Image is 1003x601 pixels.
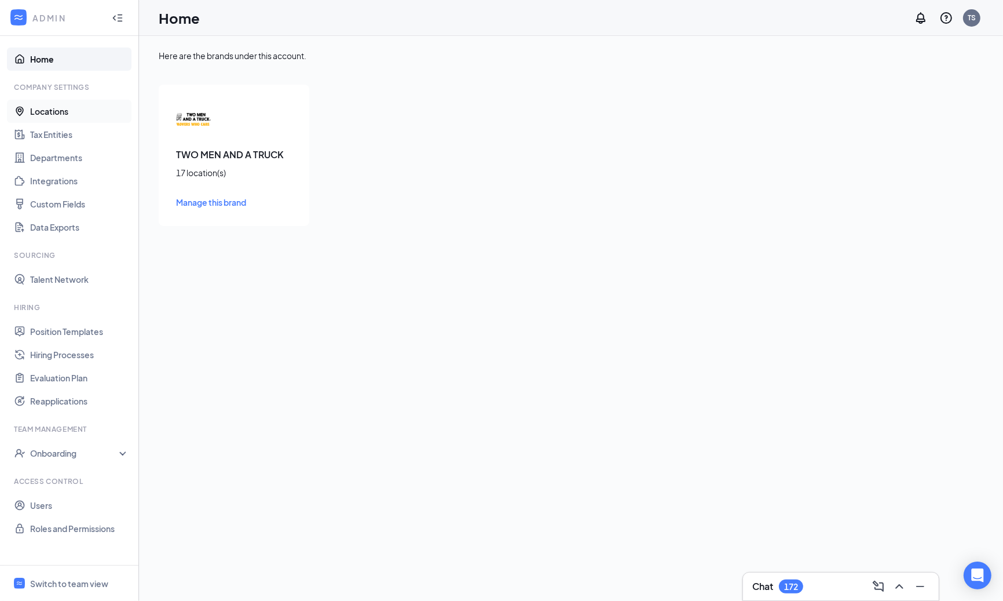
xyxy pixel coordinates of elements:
a: Data Exports [30,216,129,239]
a: Position Templates [30,320,129,343]
div: Team Management [14,424,127,434]
button: Minimize [911,577,929,596]
svg: ChevronUp [892,580,906,593]
a: Evaluation Plan [30,366,129,389]
a: Manage this brand [176,196,292,209]
img: TWO MEN AND A TRUCK logo [176,102,211,137]
h3: TWO MEN AND A TRUCK [176,148,292,161]
div: Here are the brands under this account. [159,50,983,61]
button: ChevronUp [890,577,909,596]
svg: ComposeMessage [872,580,885,593]
div: 17 location(s) [176,167,292,179]
div: Switch to team view [30,578,108,589]
a: Departments [30,146,129,169]
span: Manage this brand [176,197,246,207]
a: Hiring Processes [30,343,129,366]
svg: Minimize [913,580,927,593]
div: Company Settings [14,82,127,92]
a: Locations [30,100,129,123]
a: Integrations [30,169,129,192]
div: Hiring [14,303,127,312]
div: Access control [14,476,127,486]
h1: Home [159,8,200,28]
div: Onboarding [30,447,119,459]
a: Users [30,494,129,517]
div: Open Intercom Messenger [964,562,991,589]
h3: Chat [752,580,773,593]
div: ADMIN [32,12,101,24]
a: Tax Entities [30,123,129,146]
svg: Notifications [914,11,928,25]
div: TS [968,13,976,23]
svg: WorkstreamLogo [16,580,23,587]
svg: UserCheck [14,447,25,459]
svg: QuestionInfo [939,11,953,25]
a: Reapplications [30,389,129,413]
a: Home [30,48,129,71]
div: Sourcing [14,250,127,260]
a: Custom Fields [30,192,129,216]
a: Roles and Permissions [30,517,129,540]
button: ComposeMessage [869,577,888,596]
div: 172 [784,582,798,592]
svg: WorkstreamLogo [13,12,24,23]
svg: Collapse [112,12,123,24]
a: Talent Network [30,268,129,291]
